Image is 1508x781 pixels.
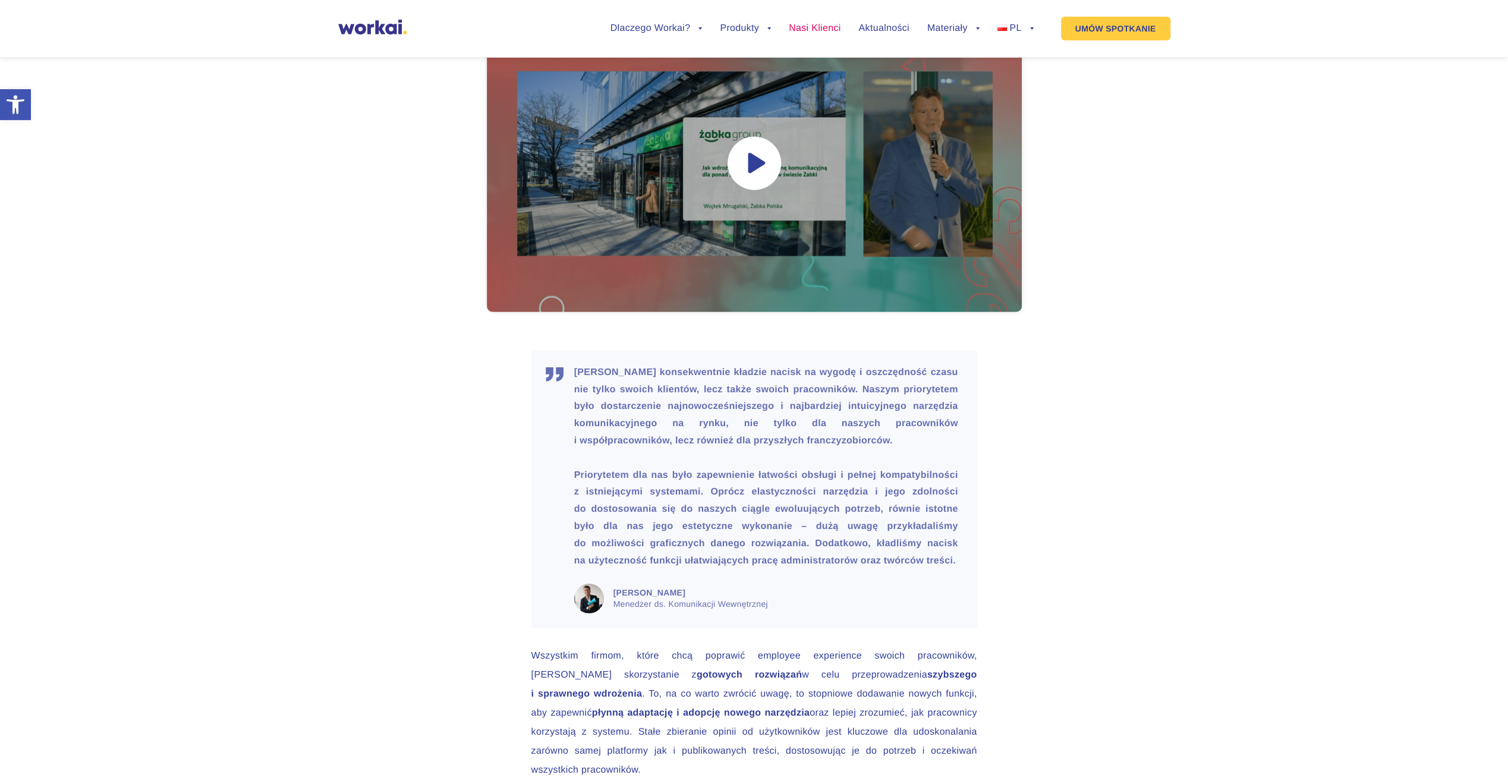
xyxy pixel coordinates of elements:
a: Nasi Klienci [789,24,840,33]
a: Produkty [720,24,771,33]
a: PL [997,24,1034,33]
a: Dlaczego Workai? [610,24,703,33]
strong: gotowych rozwiązań [697,670,802,680]
img: Wojtek Mrugalski [574,584,604,613]
a: Materiały [927,24,980,33]
a: UMÓW SPOTKANIE [1061,17,1170,40]
strong: płynną adaptację i adopcję nowego narzędzia [592,708,810,718]
b: [PERSON_NAME] [613,588,686,597]
span: PL [1009,23,1021,33]
p: [PERSON_NAME] konsekwentnie kładzie nacisk na wygodę i oszczędność czasu nie tylko swoich klientó... [574,364,958,570]
p: Wszystkim firmom, które chcą poprawić employee experience swoich pracowników, [PERSON_NAME] skorz... [531,647,977,780]
em: Menedżer ds. Komunikacji Wewnętrznej [613,599,956,610]
a: Aktualności [858,24,909,33]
